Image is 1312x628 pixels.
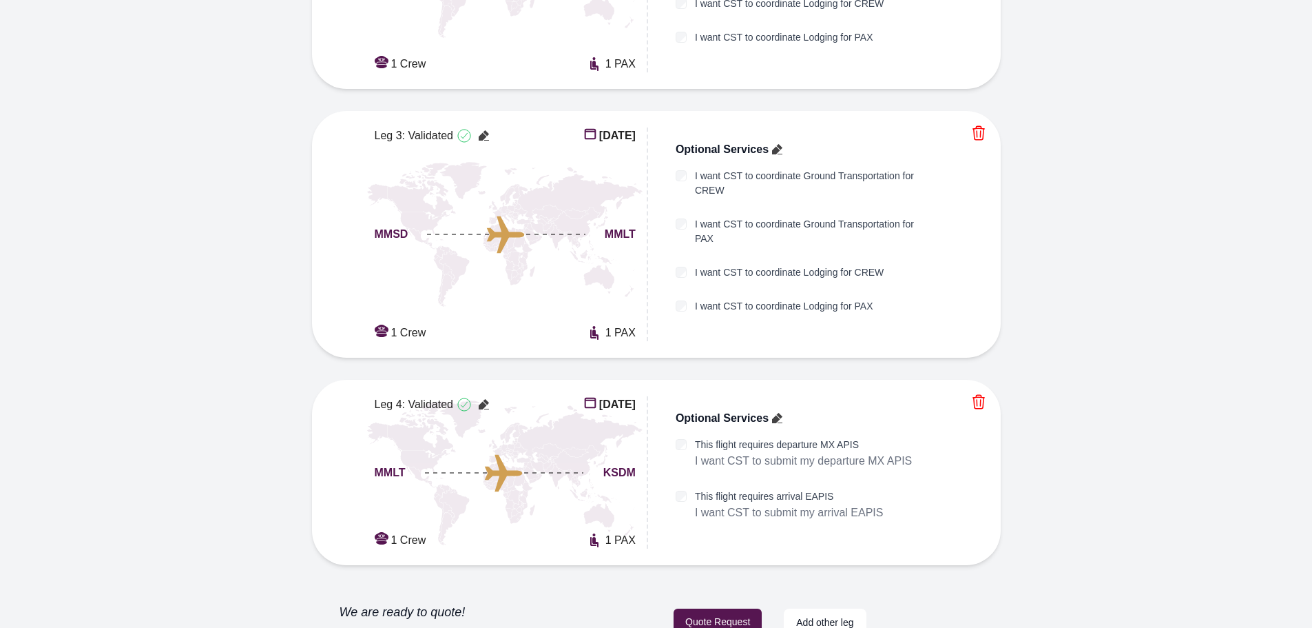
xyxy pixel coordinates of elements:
span: 1 Crew [391,56,426,72]
span: Optional Services [676,410,769,427]
span: [DATE] [599,128,636,144]
label: I want CST to coordinate Ground Transportation for PAX [695,217,935,246]
span: Optional Services [676,141,769,158]
span: 1 PAX [605,325,636,341]
span: MMSD [375,226,408,243]
label: I want CST to coordinate Ground Transportation for CREW [695,169,935,198]
span: MMLT [375,465,406,481]
h3: We are ready to quote! [340,604,466,620]
label: I want CST to coordinate Lodging for PAX [695,299,873,314]
span: 1 PAX [605,56,636,72]
label: I want CST to coordinate Lodging for CREW [695,265,884,280]
p: I want CST to submit my arrival EAPIS [695,504,884,522]
span: [DATE] [599,396,636,413]
span: KSDM [603,465,636,481]
label: This flight requires arrival EAPIS [695,489,884,504]
span: 1 Crew [391,532,426,549]
span: Leg 3: Validated [375,128,453,144]
span: 1 Crew [391,325,426,341]
span: MMLT [605,226,636,243]
span: Leg 4: Validated [375,396,453,413]
label: This flight requires departure MX APIS [695,438,912,452]
p: I want CST to submit my departure MX APIS [695,452,912,470]
label: I want CST to coordinate Lodging for PAX [695,30,873,45]
span: 1 PAX [605,532,636,549]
